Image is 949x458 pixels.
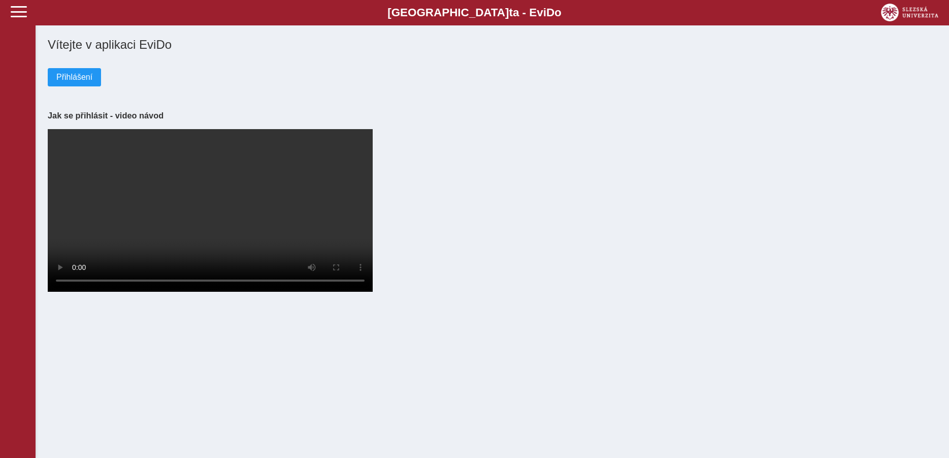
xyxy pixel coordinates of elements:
[48,68,101,86] button: Přihlášení
[56,73,92,82] span: Přihlášení
[881,4,938,21] img: logo_web_su.png
[546,6,554,19] span: D
[30,6,919,19] b: [GEOGRAPHIC_DATA] a - Evi
[48,111,937,120] h3: Jak se přihlásit - video návod
[509,6,512,19] span: t
[554,6,562,19] span: o
[48,129,373,292] video: Your browser does not support the video tag.
[48,38,937,52] h1: Vítejte v aplikaci EviDo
